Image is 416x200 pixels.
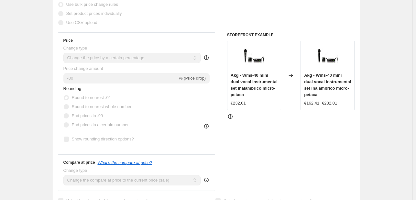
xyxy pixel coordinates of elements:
div: €232.01 [231,100,246,106]
span: Show rounding direction options? [72,137,134,141]
img: 71m5vGUcpVL_80x.jpg [315,44,341,70]
h3: Price [63,38,73,43]
span: Akg - Wms-40 mini dual vocal instrumental set inalambrico micro-petaca [304,73,351,97]
span: Rounding [63,86,82,91]
button: What's the compare at price? [98,160,152,165]
span: End prices in .99 [72,113,103,118]
span: % (Price drop) [179,76,206,81]
span: Use bulk price change rules [66,2,118,7]
h3: Compare at price [63,160,95,165]
input: -15 [63,73,178,83]
div: €162.41 [304,100,319,106]
span: Akg - Wms-40 mini dual vocal instrumental set inalambrico micro-petaca [231,73,278,97]
strike: €232.01 [322,100,337,106]
span: Round to nearest whole number [72,104,132,109]
span: Set product prices individually [66,11,122,16]
h6: STOREFRONT EXAMPLE [227,32,355,38]
span: End prices in a certain number [72,122,129,127]
span: Change type [63,168,87,173]
div: help [203,54,210,61]
span: Use CSV upload [66,20,97,25]
div: help [203,177,210,183]
span: Price change amount [63,66,103,71]
img: 71m5vGUcpVL_80x.jpg [241,44,267,70]
span: Change type [63,46,87,50]
span: Round to nearest .01 [72,95,111,100]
